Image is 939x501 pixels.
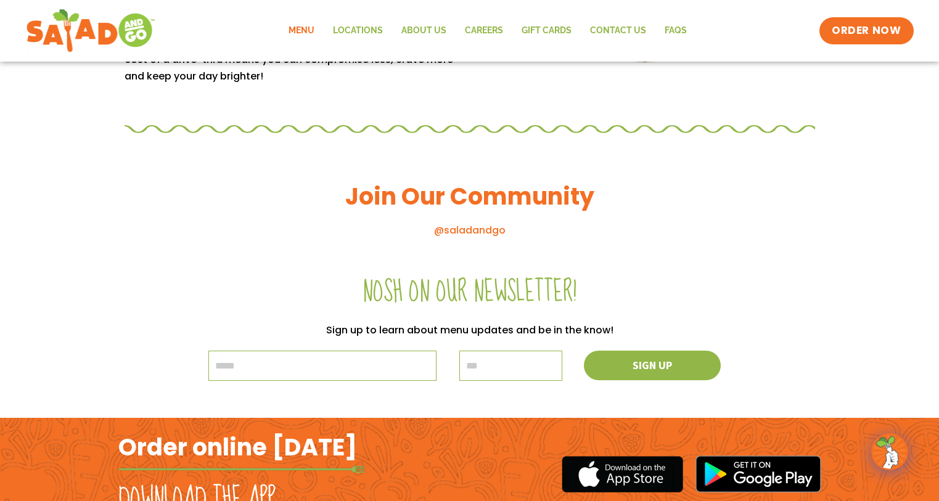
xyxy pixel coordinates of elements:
img: google_play [695,455,821,492]
a: FAQs [655,17,696,45]
span: ORDER NOW [832,23,901,38]
img: fork [118,466,365,473]
h3: Join Our Community [125,181,815,211]
h2: Order online [DATE] [118,432,357,462]
nav: Menu [279,17,696,45]
a: ORDER NOW [819,17,913,44]
a: GIFT CARDS [512,17,581,45]
a: About Us [392,17,456,45]
a: Careers [456,17,512,45]
button: Sign up [584,351,721,380]
h2: Nosh on our newsletter! [125,275,815,309]
span: Sign up [633,360,672,371]
a: Locations [324,17,392,45]
a: @saladandgo [434,223,506,237]
img: wpChatIcon [872,434,907,469]
img: new-SAG-logo-768×292 [26,6,156,55]
a: Contact Us [581,17,655,45]
img: appstore [562,454,683,494]
a: Menu [279,17,324,45]
p: Sign up to learn about menu updates and be in the know! [125,322,815,338]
